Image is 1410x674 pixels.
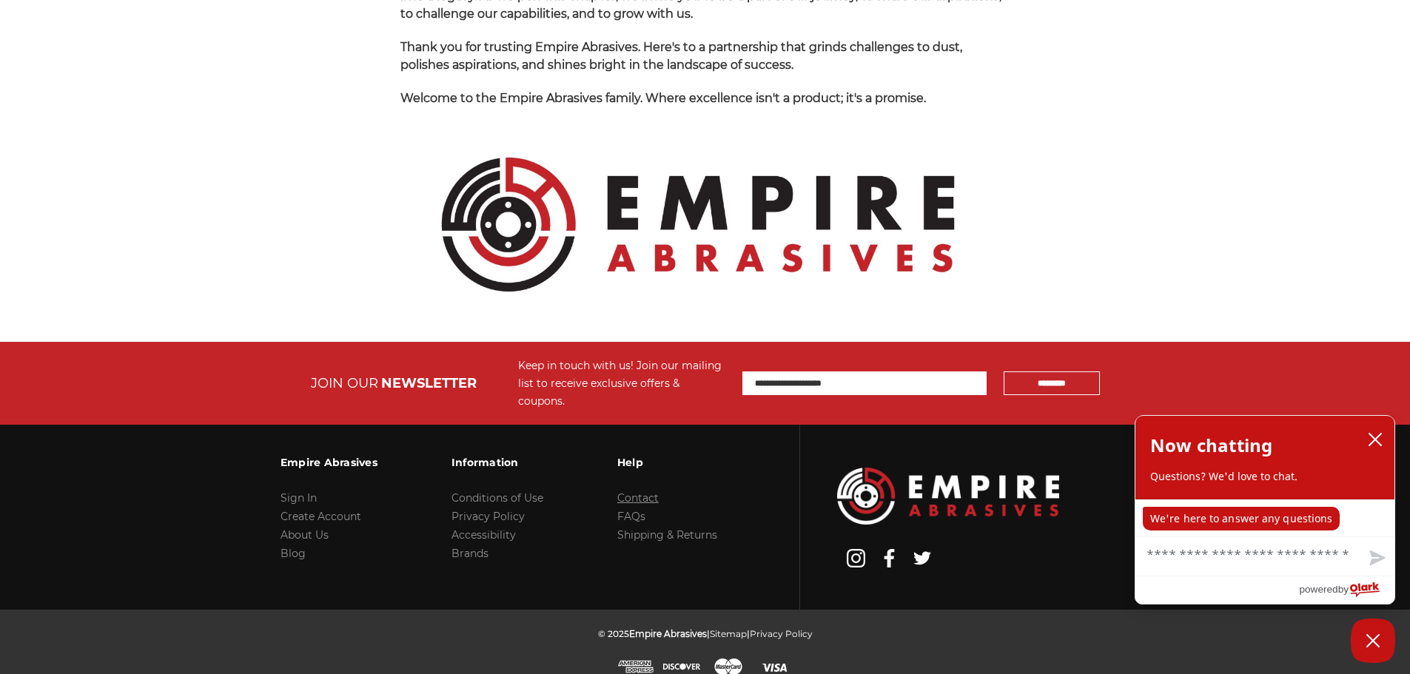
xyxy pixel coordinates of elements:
[1351,619,1395,663] button: Close Chatbox
[281,528,329,542] a: About Us
[451,491,543,505] a: Conditions of Use
[281,447,377,478] h3: Empire Abrasives
[451,510,525,523] a: Privacy Policy
[1363,428,1387,451] button: close chatbox
[1150,469,1380,484] p: Questions? We'd love to chat.
[281,510,361,523] a: Create Account
[617,510,645,523] a: FAQs
[1357,542,1394,576] button: Send message
[750,628,813,639] a: Privacy Policy
[281,547,306,560] a: Blog
[617,491,659,505] a: Contact
[400,123,996,326] img: Empire Abrasives Official Logo - Premium Quality Abrasives Supplier
[1143,507,1340,530] p: We're here to answer any questions
[710,628,747,639] a: Sitemap
[381,375,477,391] span: NEWSLETTER
[400,40,962,72] span: Thank you for trusting Empire Abrasives. Here's to a partnership that grinds challenges to dust, ...
[837,468,1059,525] img: Empire Abrasives Logo Image
[617,447,717,478] h3: Help
[311,375,378,391] span: JOIN OUR
[629,628,707,639] span: Empire Abrasives
[281,491,317,505] a: Sign In
[1338,580,1349,599] span: by
[451,447,543,478] h3: Information
[518,357,728,410] div: Keep in touch with us! Join our mailing list to receive exclusive offers & coupons.
[400,91,926,105] span: Welcome to the Empire Abrasives family. Where excellence isn't a product; it's a promise.
[598,624,813,643] p: © 2025 | |
[617,528,717,542] a: Shipping & Returns
[1135,415,1395,604] div: olark chatbox
[1135,499,1394,536] div: chat
[451,528,516,542] a: Accessibility
[1299,580,1337,599] span: powered
[451,547,489,560] a: Brands
[1299,576,1394,604] a: Powered by Olark
[1150,431,1272,460] h2: Now chatting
